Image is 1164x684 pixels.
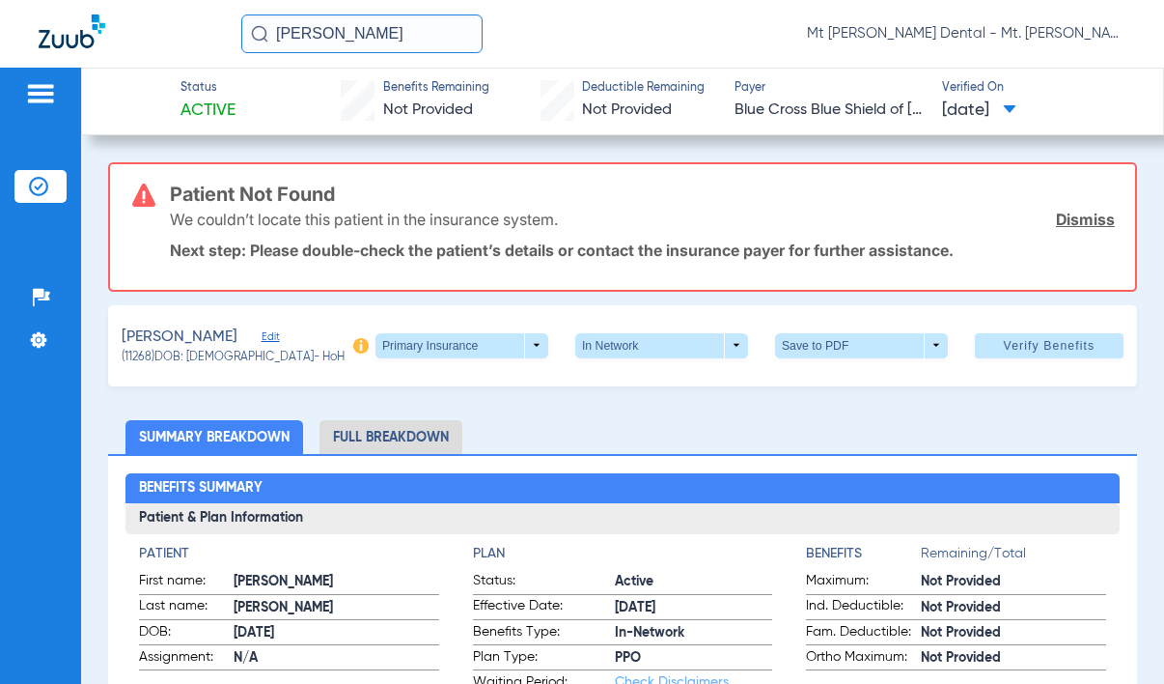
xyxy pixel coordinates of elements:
span: Effective Date: [473,596,615,619]
span: Mt [PERSON_NAME] Dental - Mt. [PERSON_NAME] Dental [807,24,1125,43]
span: First name: [139,571,234,594]
span: Not Provided [921,598,1106,618]
span: [PERSON_NAME] [122,326,237,350]
span: Not Provided [582,102,672,118]
p: We couldn’t locate this patient in the insurance system. [170,210,558,229]
h3: Patient Not Found [170,185,1115,204]
span: Plan Type: [473,647,615,670]
span: [DATE] [942,99,1016,123]
iframe: Chat Widget [1067,591,1164,684]
img: error-icon [132,184,155,207]
span: N/A [234,648,439,669]
span: Remaining/Total [921,544,1106,571]
a: Dismiss [1056,210,1115,229]
span: Assignment: [139,647,234,670]
span: Active [180,99,236,123]
span: Active [615,572,773,592]
span: Payer [734,80,925,98]
button: Save to PDF [775,333,948,358]
span: Last name: [139,596,234,619]
span: [PERSON_NAME] [234,598,439,618]
span: Edit [262,330,279,349]
span: DOB: [139,622,234,645]
app-breakdown-title: Benefits [806,544,921,571]
img: Zuub Logo [39,14,105,48]
span: Ortho Maximum: [806,647,921,670]
li: Summary Breakdown [125,420,303,454]
span: Not Provided [921,572,1106,592]
img: Search Icon [251,25,268,43]
span: Status: [473,571,615,594]
span: PPO [615,648,773,669]
span: Not Provided [921,648,1106,669]
h3: Patient & Plan Information [125,503,1121,534]
h4: Benefits [806,544,921,564]
img: hamburger-icon [25,82,56,105]
span: Deductible Remaining [582,80,705,98]
span: Fam. Deductible: [806,622,921,645]
span: Blue Cross Blue Shield of [US_STATE]/ Regence [734,99,925,123]
span: Benefits Remaining [383,80,489,98]
span: (11268) DOB: [DEMOGRAPHIC_DATA] - HoH [122,350,345,367]
span: [DATE] [615,598,773,618]
button: Verify Benefits [975,333,1123,358]
span: Ind. Deductible: [806,596,921,619]
span: In-Network [615,623,773,643]
span: Verified On [942,80,1132,98]
h4: Plan [473,544,773,564]
span: Not Provided [383,102,473,118]
span: Maximum: [806,571,921,594]
input: Search for patients [241,14,483,53]
button: Primary Insurance [375,333,548,358]
img: info-icon [353,338,369,354]
span: Status [180,80,236,98]
span: Not Provided [921,623,1106,643]
span: Benefits Type: [473,622,615,645]
button: In Network [575,333,748,358]
p: Next step: Please double-check the patient’s details or contact the insurance payer for further a... [170,241,1115,260]
h4: Patient [139,544,439,564]
span: [PERSON_NAME] [234,572,439,592]
h2: Benefits Summary [125,473,1121,504]
li: Full Breakdown [319,420,462,454]
span: [DATE] [234,623,439,643]
span: Verify Benefits [1004,338,1095,354]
